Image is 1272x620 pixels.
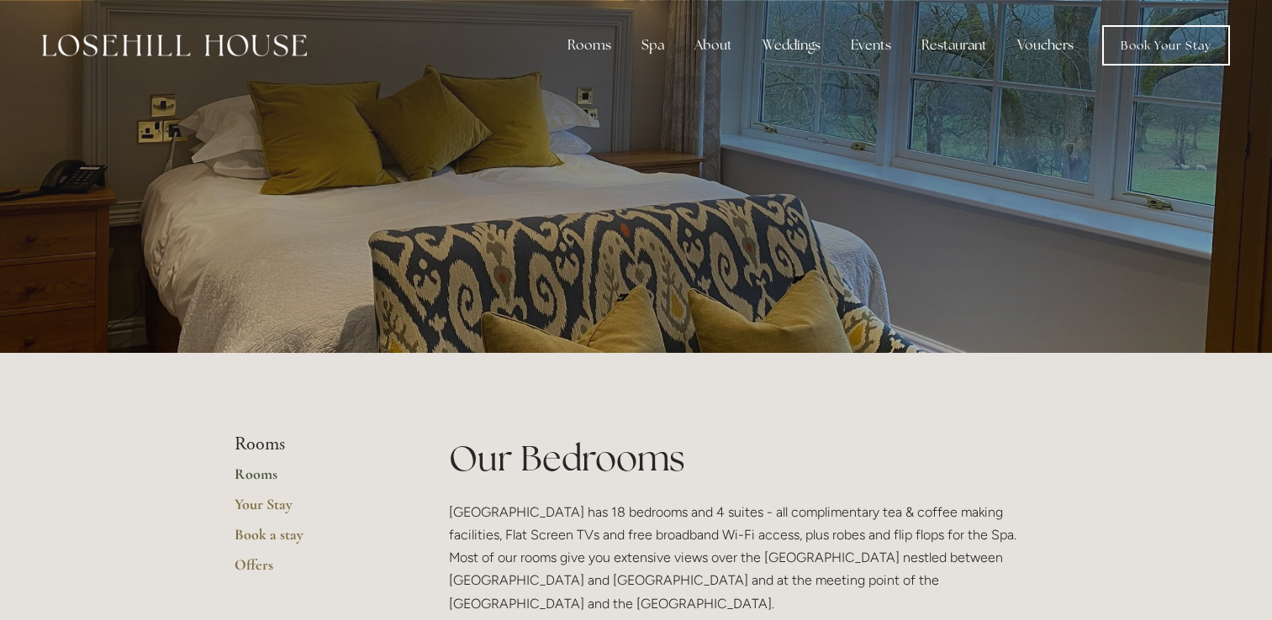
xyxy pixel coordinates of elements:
a: Book Your Stay [1102,25,1230,66]
a: Offers [235,555,395,586]
div: Events [837,29,905,62]
div: Restaurant [908,29,1000,62]
div: About [681,29,746,62]
div: Rooms [554,29,625,62]
a: Your Stay [235,495,395,525]
a: Vouchers [1004,29,1087,62]
li: Rooms [235,433,395,455]
p: [GEOGRAPHIC_DATA] has 18 bedrooms and 4 suites - all complimentary tea & coffee making facilities... [449,501,1038,615]
a: Rooms [235,465,395,495]
div: Spa [628,29,678,62]
img: Losehill House [42,34,307,56]
div: Weddings [749,29,834,62]
a: Book a stay [235,525,395,555]
h1: Our Bedrooms [449,433,1038,483]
